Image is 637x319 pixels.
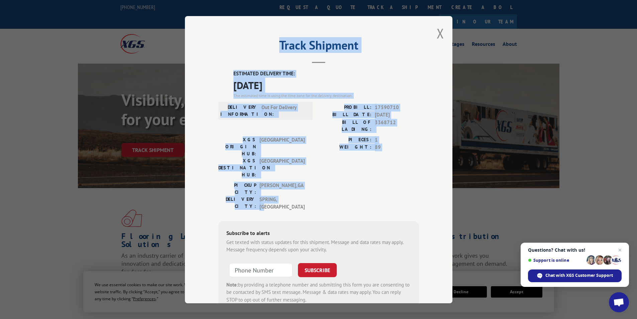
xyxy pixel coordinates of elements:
label: PIECES: [319,136,371,144]
input: Phone Number [229,263,293,277]
label: DELIVERY INFORMATION: [220,103,258,117]
label: BILL OF LADING: [319,118,371,133]
div: The estimated time is using the time zone for the delivery destination. [233,92,419,98]
span: [GEOGRAPHIC_DATA] [259,136,305,157]
label: PICKUP CITY: [218,181,256,195]
label: PROBILL: [319,103,371,111]
label: WEIGHT: [319,144,371,151]
label: DELIVERY CITY: [218,195,256,211]
span: Chat with XGS Customer Support [528,269,622,282]
span: [PERSON_NAME] , GA [259,181,305,195]
label: XGS ORIGIN HUB: [218,136,256,157]
span: Support is online [528,258,584,263]
a: Open chat [609,292,629,312]
span: SPRING , [GEOGRAPHIC_DATA] [259,195,305,211]
span: [DATE] [233,77,419,92]
span: 89 [375,144,419,151]
strong: Note: [226,281,238,288]
div: by providing a telephone number and submitting this form you are consenting to be contacted by SM... [226,281,411,304]
label: ESTIMATED DELIVERY TIME: [233,70,419,78]
span: Chat with XGS Customer Support [545,272,613,278]
label: XGS DESTINATION HUB: [218,157,256,178]
span: 3368712 [375,118,419,133]
label: BILL DATE: [319,111,371,119]
span: Questions? Chat with us! [528,247,622,253]
span: [GEOGRAPHIC_DATA] [259,157,305,178]
button: Close modal [437,24,444,42]
span: 1 [375,136,419,144]
div: Subscribe to alerts [226,229,411,238]
div: Get texted with status updates for this shipment. Message and data rates may apply. Message frequ... [226,238,411,253]
span: 17590710 [375,103,419,111]
span: [DATE] [375,111,419,119]
button: SUBSCRIBE [298,263,337,277]
h2: Track Shipment [218,41,419,53]
span: Out For Delivery [261,103,307,117]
